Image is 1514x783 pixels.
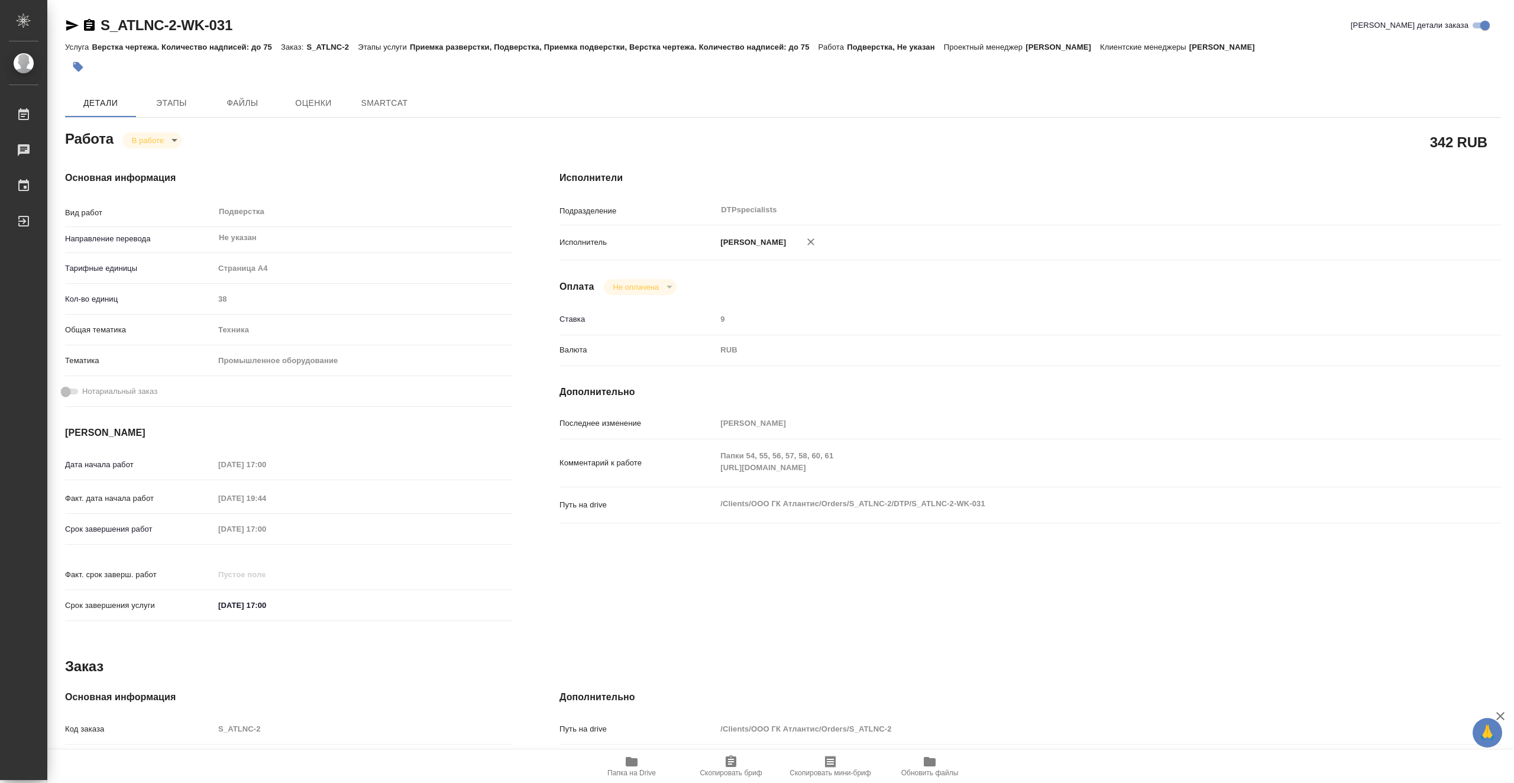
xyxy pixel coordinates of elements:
[716,415,1422,432] input: Пустое поле
[559,457,716,469] p: Комментарий к работе
[607,769,656,777] span: Папка на Drive
[214,96,271,111] span: Файлы
[559,385,1501,399] h4: Дополнительно
[65,127,114,148] h2: Работа
[65,54,91,80] button: Добавить тэг
[356,96,413,111] span: SmartCat
[716,446,1422,478] textarea: Папки 54, 55, 56, 57, 58, 60, 61 [URL][DOMAIN_NAME]
[716,237,786,248] p: [PERSON_NAME]
[559,237,716,248] p: Исполнитель
[214,720,512,737] input: Пустое поле
[214,456,318,473] input: Пустое поле
[559,418,716,429] p: Последнее изменение
[65,426,512,440] h4: [PERSON_NAME]
[65,657,103,676] h2: Заказ
[681,750,781,783] button: Скопировать бриф
[214,351,512,371] div: Промышленное оборудование
[72,96,129,111] span: Детали
[65,493,214,504] p: Факт. дата начала работ
[716,720,1422,737] input: Пустое поле
[716,310,1422,328] input: Пустое поле
[944,43,1025,51] p: Проектный менеджер
[582,750,681,783] button: Папка на Drive
[1100,43,1189,51] p: Клиентские менеджеры
[559,205,716,217] p: Подразделение
[790,769,871,777] span: Скопировать мини-бриф
[716,340,1422,360] div: RUB
[214,597,318,614] input: ✎ Введи что-нибудь
[716,494,1422,514] textarea: /Clients/ООО ГК Атлантис/Orders/S_ATLNC-2/DTP/S_ATLNC-2-WK-031
[214,258,512,279] div: Страница А4
[559,313,716,325] p: Ставка
[559,690,1501,704] h4: Дополнительно
[604,279,677,295] div: В работе
[1189,43,1264,51] p: [PERSON_NAME]
[358,43,410,51] p: Этапы услуги
[65,18,79,33] button: Скопировать ссылку для ЯМессенджера
[65,233,214,245] p: Направление перевода
[82,18,96,33] button: Скопировать ссылку
[781,750,880,783] button: Скопировать мини-бриф
[65,723,214,735] p: Код заказа
[285,96,342,111] span: Оценки
[65,355,214,367] p: Тематика
[1430,132,1487,152] h2: 342 RUB
[819,43,847,51] p: Работа
[214,566,318,583] input: Пустое поле
[214,520,318,538] input: Пустое поле
[101,17,232,33] a: S_ATLNC-2-WK-031
[214,320,512,340] div: Техника
[65,207,214,219] p: Вид работ
[281,43,306,51] p: Заказ:
[128,135,167,145] button: В работе
[1477,720,1497,745] span: 🙏
[65,569,214,581] p: Факт. срок заверш. работ
[65,263,214,274] p: Тарифные единицы
[306,43,358,51] p: S_ATLNC-2
[847,43,944,51] p: Подверстка, Не указан
[65,293,214,305] p: Кол-во единиц
[559,171,1501,185] h4: Исполнители
[1351,20,1468,31] span: [PERSON_NAME] детали заказа
[65,690,512,704] h4: Основная информация
[559,280,594,294] h4: Оплата
[559,344,716,356] p: Валюта
[92,43,281,51] p: Верстка чертежа. Количество надписей: до 75
[65,523,214,535] p: Срок завершения работ
[1025,43,1100,51] p: [PERSON_NAME]
[559,499,716,511] p: Путь на drive
[1473,718,1502,748] button: 🙏
[214,490,318,507] input: Пустое поле
[65,43,92,51] p: Услуга
[901,769,959,777] span: Обновить файлы
[610,282,662,292] button: Не оплачена
[880,750,979,783] button: Обновить файлы
[65,324,214,336] p: Общая тематика
[122,132,182,148] div: В работе
[143,96,200,111] span: Этапы
[82,386,157,397] span: Нотариальный заказ
[798,229,824,255] button: Удалить исполнителя
[65,171,512,185] h4: Основная информация
[700,769,762,777] span: Скопировать бриф
[65,600,214,611] p: Срок завершения услуги
[559,723,716,735] p: Путь на drive
[65,459,214,471] p: Дата начала работ
[410,43,819,51] p: Приемка разверстки, Подверстка, Приемка подверстки, Верстка чертежа. Количество надписей: до 75
[214,290,512,308] input: Пустое поле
